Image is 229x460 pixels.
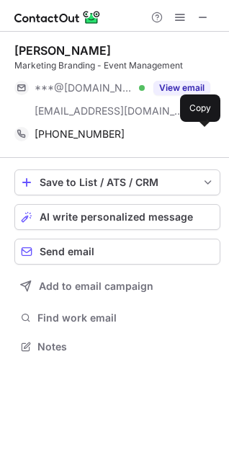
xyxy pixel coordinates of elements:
[40,246,94,257] span: Send email
[37,340,215,353] span: Notes
[14,337,220,357] button: Notes
[153,81,210,95] button: Reveal Button
[14,169,220,195] button: save-profile-one-click
[14,308,220,328] button: Find work email
[14,59,220,72] div: Marketing Branding - Event Management
[14,43,111,58] div: [PERSON_NAME]
[14,9,101,26] img: ContactOut v5.3.10
[35,105,184,118] span: [EMAIL_ADDRESS][DOMAIN_NAME]
[40,177,195,188] div: Save to List / ATS / CRM
[35,128,125,141] span: [PHONE_NUMBER]
[40,211,193,223] span: AI write personalized message
[14,273,220,299] button: Add to email campaign
[14,239,220,265] button: Send email
[14,204,220,230] button: AI write personalized message
[37,311,215,324] span: Find work email
[39,280,153,292] span: Add to email campaign
[35,81,134,94] span: ***@[DOMAIN_NAME]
